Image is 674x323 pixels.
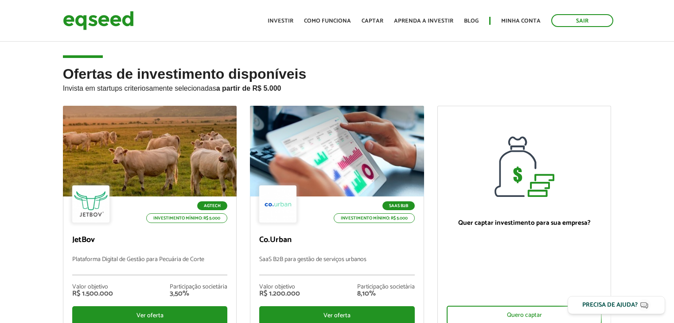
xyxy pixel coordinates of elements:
h2: Ofertas de investimento disponíveis [63,66,612,106]
div: 8,10% [357,290,415,297]
p: Agtech [197,201,227,210]
p: Investimento mínimo: R$ 5.000 [146,213,227,223]
p: Quer captar investimento para sua empresa? [447,219,602,227]
p: Invista em startups criteriosamente selecionadas [63,82,612,92]
img: EqSeed [63,9,134,32]
a: Minha conta [501,18,541,24]
a: Investir [268,18,293,24]
div: Valor objetivo [259,284,300,290]
div: R$ 1.500.000 [72,290,113,297]
a: Blog [464,18,479,24]
p: SaaS B2B [382,201,415,210]
div: Valor objetivo [72,284,113,290]
div: R$ 1.200.000 [259,290,300,297]
p: Plataforma Digital de Gestão para Pecuária de Corte [72,256,228,275]
div: Participação societária [357,284,415,290]
a: Sair [551,14,613,27]
a: Captar [362,18,383,24]
p: SaaS B2B para gestão de serviços urbanos [259,256,415,275]
a: Como funciona [304,18,351,24]
div: 3,50% [170,290,227,297]
div: Participação societária [170,284,227,290]
p: JetBov [72,235,228,245]
p: Co.Urban [259,235,415,245]
strong: a partir de R$ 5.000 [216,85,281,92]
a: Aprenda a investir [394,18,453,24]
p: Investimento mínimo: R$ 5.000 [334,213,415,223]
